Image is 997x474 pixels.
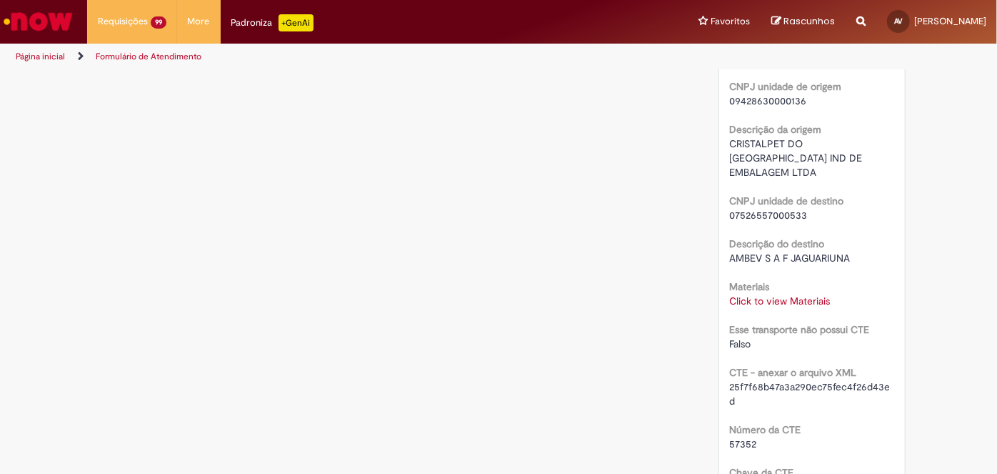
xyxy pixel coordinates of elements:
span: AMBEV S A F JAGUARIUNA [730,252,851,265]
span: 99 [151,16,166,29]
ul: Trilhas de página [11,44,654,70]
span: 25f7f68b47a3a290ec75fec4f26d43ed [730,380,891,408]
b: Número da CTE [730,423,801,436]
span: [PERSON_NAME] [914,15,986,27]
img: ServiceNow [1,7,75,36]
span: CRISTALPET DO [GEOGRAPHIC_DATA] IND DE EMBALAGEM LTDA [730,137,866,179]
span: More [188,14,210,29]
a: Página inicial [16,51,65,62]
b: CNPJ unidade de origem [730,80,842,93]
span: 07526557000533 [730,209,808,222]
b: Descrição do destino [730,237,825,250]
b: CTE - anexar o arquivo XML [730,366,857,379]
span: 57352 [730,438,757,450]
b: CNPJ unidade de destino [730,194,844,207]
a: Click to view Materiais [730,295,831,307]
span: Favoritos [711,14,750,29]
b: Esse transporte não possui CTE [730,323,870,336]
span: Rascunhos [783,14,835,28]
p: +GenAi [279,14,314,31]
b: Descrição da origem [730,123,822,136]
b: Materiais [730,280,770,293]
span: Falso [730,337,751,350]
a: Rascunhos [771,15,835,29]
span: AV [894,16,903,26]
a: Formulário de Atendimento [96,51,201,62]
span: Requisições [98,14,148,29]
div: Padroniza [231,14,314,31]
span: 09428630000136 [730,94,807,107]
